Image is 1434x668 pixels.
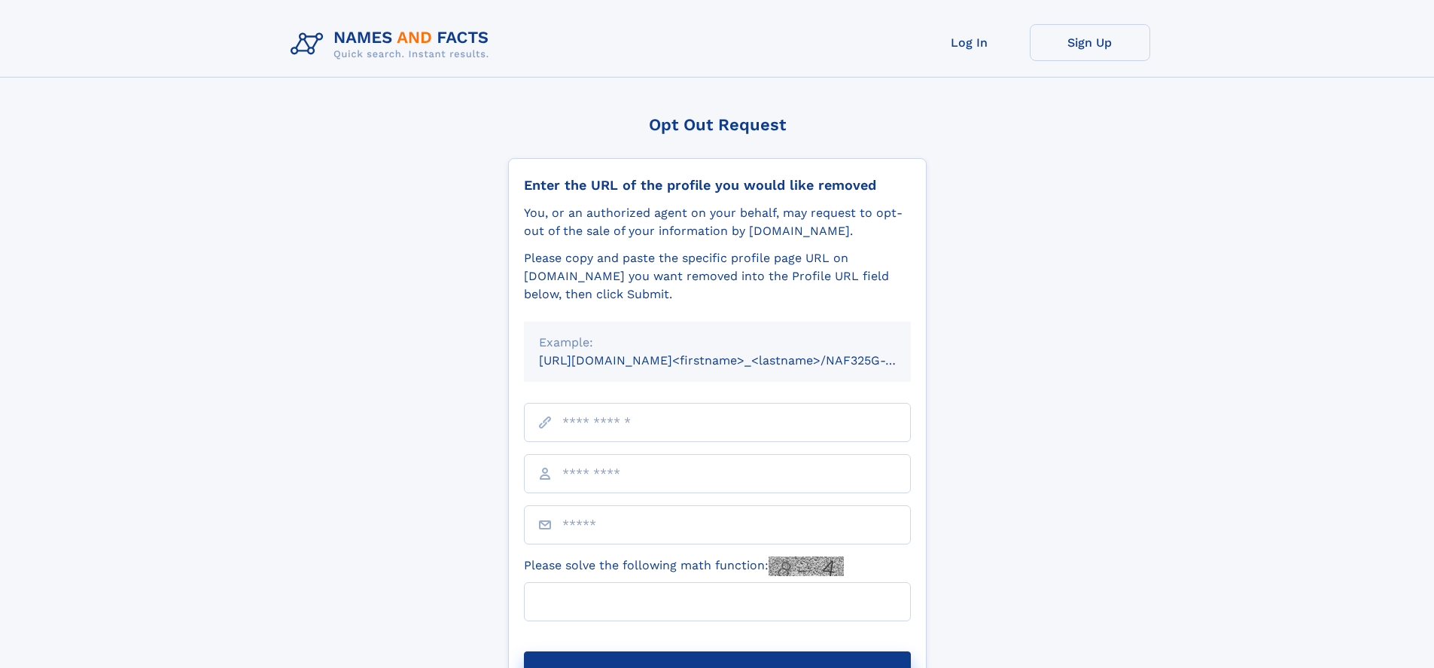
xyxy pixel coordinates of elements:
[524,557,844,576] label: Please solve the following math function:
[539,353,939,368] small: [URL][DOMAIN_NAME]<firstname>_<lastname>/NAF325G-xxxxxxxx
[524,177,911,194] div: Enter the URL of the profile you would like removed
[1030,24,1150,61] a: Sign Up
[539,334,896,352] div: Example:
[524,249,911,303] div: Please copy and paste the specific profile page URL on [DOMAIN_NAME] you want removed into the Pr...
[508,115,927,134] div: Opt Out Request
[285,24,501,65] img: Logo Names and Facts
[524,204,911,240] div: You, or an authorized agent on your behalf, may request to opt-out of the sale of your informatio...
[909,24,1030,61] a: Log In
